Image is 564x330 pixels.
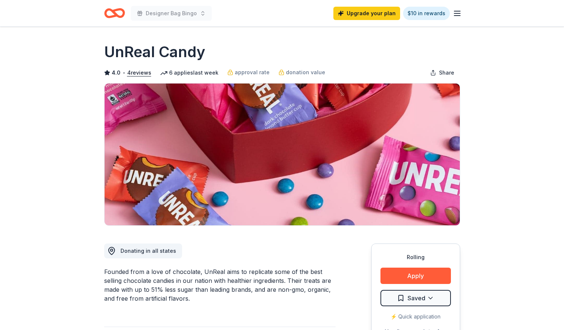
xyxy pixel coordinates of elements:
[408,293,425,303] span: Saved
[104,4,125,22] a: Home
[439,68,454,77] span: Share
[380,268,451,284] button: Apply
[424,65,460,80] button: Share
[403,7,450,20] a: $10 in rewards
[278,68,325,77] a: donation value
[105,84,460,225] img: Image for UnReal Candy
[146,9,197,18] span: Designer Bag Bingo
[286,68,325,77] span: donation value
[112,68,121,77] span: 4.0
[104,42,205,62] h1: UnReal Candy
[122,70,125,76] span: •
[104,267,336,303] div: Founded from a love of chocolate, UnReal aims to replicate some of the best selling chocolate can...
[380,290,451,306] button: Saved
[127,68,151,77] button: 4reviews
[333,7,400,20] a: Upgrade your plan
[131,6,212,21] button: Designer Bag Bingo
[235,68,270,77] span: approval rate
[380,253,451,262] div: Rolling
[227,68,270,77] a: approval rate
[380,312,451,321] div: ⚡️ Quick application
[160,68,218,77] div: 6 applies last week
[121,248,176,254] span: Donating in all states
